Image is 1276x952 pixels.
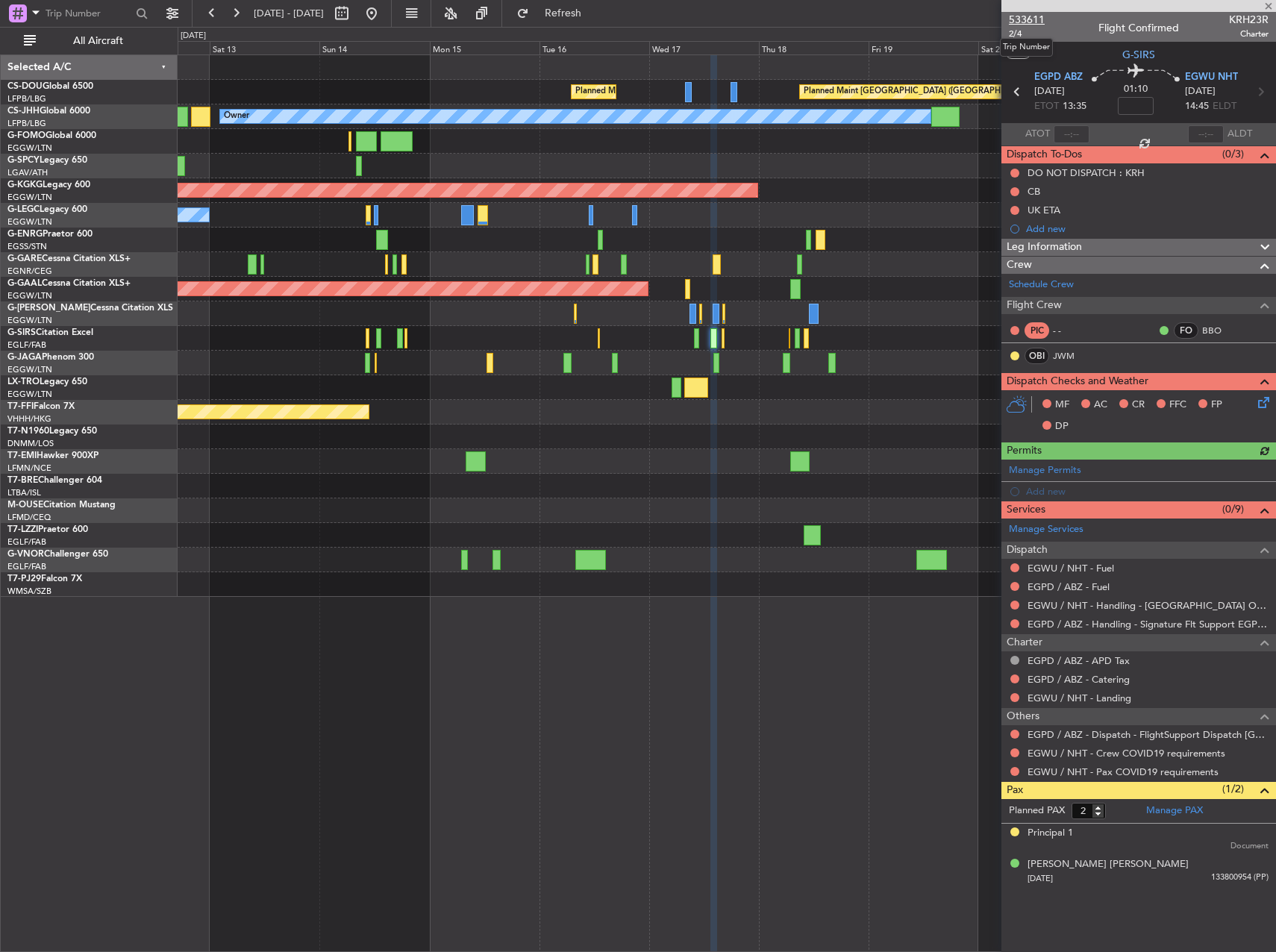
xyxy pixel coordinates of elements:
span: G-FOMO [7,131,46,140]
span: T7-N1960 [7,427,49,436]
span: [DATE] - [DATE] [254,7,324,20]
a: VHHH/HKG [7,413,51,425]
a: JWM [1053,349,1086,363]
span: T7-PJ29 [7,574,41,583]
button: All Aircraft [16,29,162,53]
a: LTBA/ISL [7,487,41,498]
span: ELDT [1213,99,1236,114]
span: FP [1211,398,1222,413]
div: Principal 1 [1028,826,1073,841]
a: EGLF/FAB [7,339,46,351]
span: DP [1055,419,1069,434]
div: DO NOT DISPATCH : KRH [1028,166,1145,179]
span: (1/2) [1222,781,1244,797]
button: Refresh [510,1,599,25]
span: (0/3) [1222,146,1244,162]
a: EGGW/LTN [7,192,52,203]
a: EGLF/FAB [7,536,46,548]
span: G-ENRG [7,230,43,239]
div: CB [1028,185,1040,198]
div: PIC [1025,322,1049,339]
span: M-OUSE [7,501,43,510]
label: Planned PAX [1009,804,1065,818]
a: T7-FFIFalcon 7X [7,402,75,411]
a: G-LEGCLegacy 600 [7,205,87,214]
div: Sat 13 [210,41,319,54]
div: Add new [1026,222,1269,235]
a: Manage Services [1009,522,1083,537]
span: Flight Crew [1007,297,1062,314]
div: Planned Maint [GEOGRAPHIC_DATA] ([GEOGRAPHIC_DATA]) [575,81,810,103]
div: Trip Number [1000,38,1053,57]
span: ETOT [1034,99,1059,114]
a: CS-DOUGlobal 6500 [7,82,93,91]
a: DNMM/LOS [7,438,54,449]
a: T7-EMIHawker 900XP [7,451,98,460]
a: EGGW/LTN [7,290,52,301]
a: G-GAALCessna Citation XLS+ [7,279,131,288]
a: T7-N1960Legacy 650 [7,427,97,436]
div: FO [1174,322,1198,339]
span: ATOT [1025,127,1050,142]
span: Dispatch Checks and Weather [1007,373,1148,390]
a: EGWU / NHT - Landing [1028,692,1131,704]
a: EGWU / NHT - Pax COVID19 requirements [1028,765,1219,778]
span: [DATE] [1185,84,1216,99]
span: T7-EMI [7,451,37,460]
div: - - [1053,324,1086,337]
span: [DATE] [1028,873,1053,884]
a: LFMN/NCE [7,463,51,474]
a: G-[PERSON_NAME]Cessna Citation XLS [7,304,173,313]
a: LFPB/LBG [7,118,46,129]
span: All Aircraft [39,36,157,46]
span: CS-DOU [7,82,43,91]
span: G-JAGA [7,353,42,362]
a: T7-PJ29Falcon 7X [7,574,82,583]
a: EGSS/STN [7,241,47,252]
span: EGWU NHT [1185,70,1238,85]
span: 14:45 [1185,99,1209,114]
a: LX-TROLegacy 650 [7,378,87,386]
span: Leg Information [1007,239,1082,256]
a: EGPD / ABZ - Fuel [1028,580,1110,593]
a: G-JAGAPhenom 300 [7,353,94,362]
div: Flight Confirmed [1098,20,1179,36]
a: EGGW/LTN [7,315,52,326]
span: CR [1132,398,1145,413]
div: [PERSON_NAME] [PERSON_NAME] [1028,857,1189,872]
a: EGPD / ABZ - Dispatch - FlightSupport Dispatch [GEOGRAPHIC_DATA] [1028,728,1269,741]
span: 01:10 [1124,82,1148,97]
span: G-LEGC [7,205,40,214]
span: [DATE] [1034,84,1065,99]
div: Tue 16 [540,41,649,54]
div: OBI [1025,348,1049,364]
span: 133800954 (PP) [1211,871,1269,884]
span: G-SPCY [7,156,40,165]
span: 13:35 [1063,99,1086,114]
span: EGPD ABZ [1034,70,1083,85]
span: Others [1007,708,1039,725]
span: G-SIRS [1122,47,1155,63]
span: Crew [1007,257,1032,274]
a: EGGW/LTN [7,143,52,154]
a: Manage PAX [1146,804,1203,818]
a: G-ENRGPraetor 600 [7,230,93,239]
span: G-SIRS [7,328,36,337]
span: Charter [1007,634,1042,651]
div: Sat 20 [978,41,1088,54]
span: Document [1230,840,1269,853]
span: Pax [1007,782,1023,799]
span: T7-FFI [7,402,34,411]
a: LFMD/CEQ [7,512,51,523]
span: G-VNOR [7,550,44,559]
span: CS-JHH [7,107,40,116]
span: LX-TRO [7,378,40,386]
div: Mon 15 [430,41,540,54]
span: G-GARE [7,254,42,263]
span: 533611 [1009,12,1045,28]
a: WMSA/SZB [7,586,51,597]
a: EGGW/LTN [7,364,52,375]
span: FFC [1169,398,1186,413]
input: Trip Number [46,2,131,25]
a: M-OUSECitation Mustang [7,501,116,510]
